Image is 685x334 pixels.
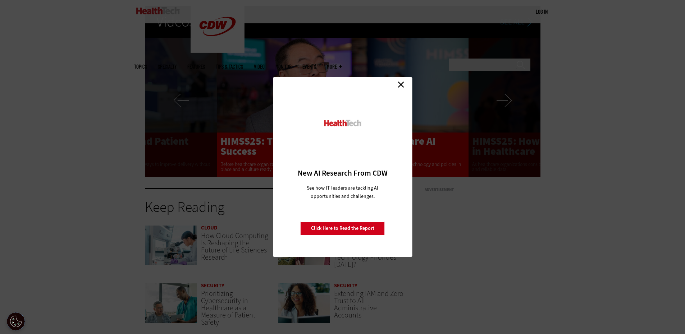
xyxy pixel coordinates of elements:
div: Cookie Settings [7,312,25,330]
p: See how IT leaders are tackling AI opportunities and challenges. [298,184,387,200]
button: Open Preferences [7,312,25,330]
img: HealthTech_0.png [323,119,362,127]
a: Close [396,79,406,90]
h3: New AI Research From CDW [286,168,399,178]
a: Click Here to Read the Report [301,222,385,235]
